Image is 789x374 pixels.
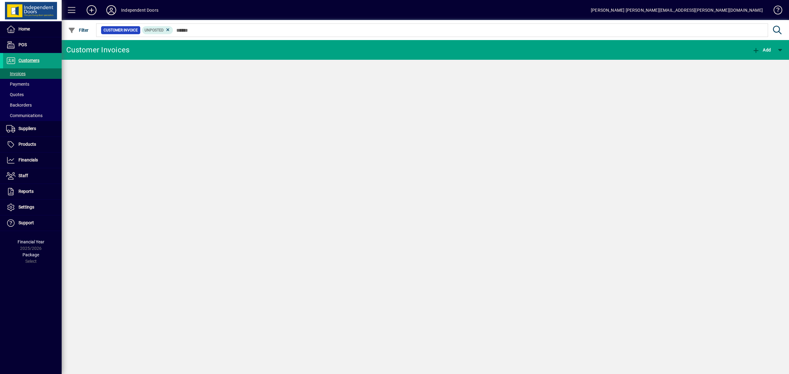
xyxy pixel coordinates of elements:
[3,100,62,110] a: Backorders
[6,71,26,76] span: Invoices
[6,82,29,87] span: Payments
[18,157,38,162] span: Financials
[18,126,36,131] span: Suppliers
[751,44,772,55] button: Add
[22,252,39,257] span: Package
[752,47,771,52] span: Add
[121,5,158,15] div: Independent Doors
[66,45,129,55] div: Customer Invoices
[82,5,101,16] button: Add
[6,92,24,97] span: Quotes
[3,137,62,152] a: Products
[3,89,62,100] a: Quotes
[142,26,173,34] mat-chip: Customer Invoice Status: Unposted
[591,5,763,15] div: [PERSON_NAME] [PERSON_NAME][EMAIL_ADDRESS][PERSON_NAME][DOMAIN_NAME]
[18,142,36,147] span: Products
[67,25,90,36] button: Filter
[3,184,62,199] a: Reports
[18,239,44,244] span: Financial Year
[3,152,62,168] a: Financials
[3,37,62,53] a: POS
[18,220,34,225] span: Support
[3,79,62,89] a: Payments
[3,121,62,136] a: Suppliers
[104,27,138,33] span: Customer Invoice
[769,1,781,21] a: Knowledge Base
[3,168,62,184] a: Staff
[3,22,62,37] a: Home
[3,68,62,79] a: Invoices
[3,200,62,215] a: Settings
[18,173,28,178] span: Staff
[6,103,32,108] span: Backorders
[18,58,39,63] span: Customers
[3,215,62,231] a: Support
[18,205,34,209] span: Settings
[18,189,34,194] span: Reports
[3,110,62,121] a: Communications
[18,26,30,31] span: Home
[145,28,164,32] span: Unposted
[101,5,121,16] button: Profile
[6,113,43,118] span: Communications
[68,28,89,33] span: Filter
[18,42,27,47] span: POS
